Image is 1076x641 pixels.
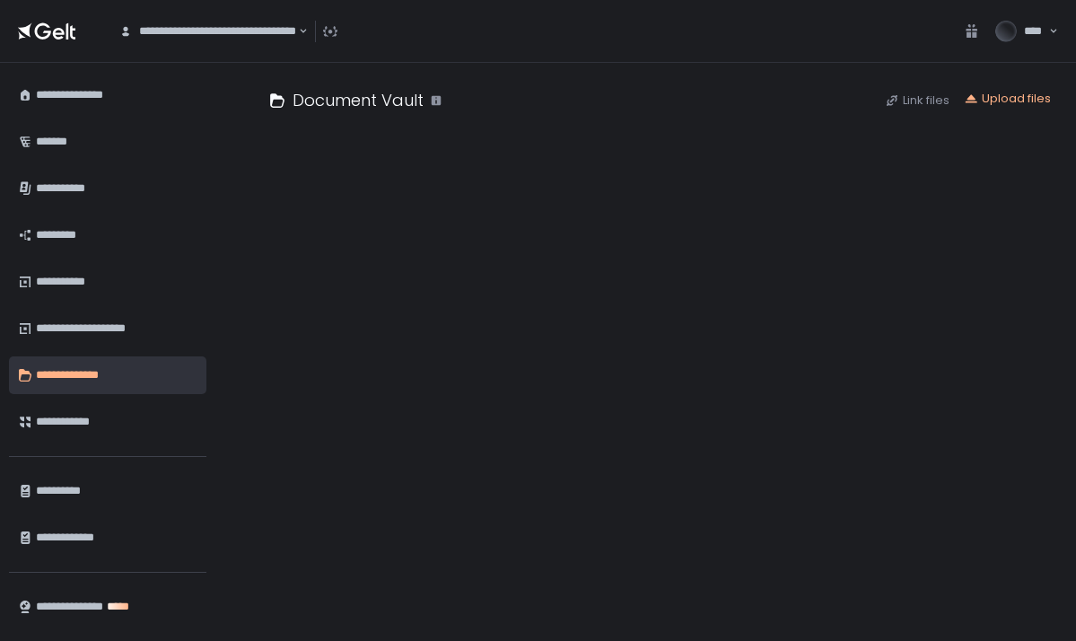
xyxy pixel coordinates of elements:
div: Search for option [108,13,308,50]
h1: Document Vault [293,88,424,112]
input: Search for option [296,22,297,40]
button: Link files [885,92,949,109]
button: Upload files [964,91,1051,107]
